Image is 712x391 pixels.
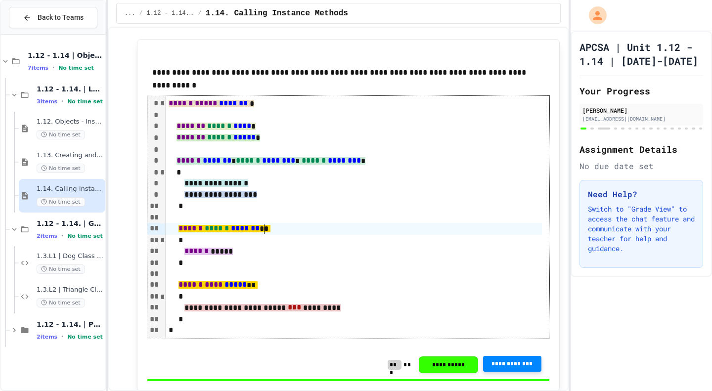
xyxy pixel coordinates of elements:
[37,298,85,307] span: No time set
[37,252,103,261] span: 1.3.L1 | Dog Class Lab
[37,197,85,207] span: No time set
[579,142,703,156] h2: Assignment Details
[139,9,142,17] span: /
[37,334,57,340] span: 2 items
[37,151,103,160] span: 1.13. Creating and Initializing Objects: Constructors
[37,98,57,105] span: 3 items
[578,4,609,27] div: My Account
[582,115,700,123] div: [EMAIL_ADDRESS][DOMAIN_NAME]
[582,106,700,115] div: [PERSON_NAME]
[37,185,103,193] span: 1.14. Calling Instance Methods
[67,334,103,340] span: No time set
[198,9,202,17] span: /
[28,65,48,71] span: 7 items
[579,160,703,172] div: No due date set
[579,84,703,98] h2: Your Progress
[67,233,103,239] span: No time set
[37,264,85,274] span: No time set
[37,118,103,126] span: 1.12. Objects - Instances of Classes
[61,97,63,105] span: •
[579,40,703,68] h1: APCSA | Unit 1.12 - 1.14 | [DATE]-[DATE]
[125,9,135,17] span: ...
[588,204,695,254] p: Switch to "Grade View" to access the chat feature and communicate with your teacher for help and ...
[61,333,63,341] span: •
[28,51,103,60] span: 1.12 - 1.14 | Objects and Instances of Classes
[38,12,84,23] span: Back to Teams
[52,64,54,72] span: •
[61,232,63,240] span: •
[37,130,85,139] span: No time set
[67,98,103,105] span: No time set
[37,233,57,239] span: 2 items
[37,85,103,93] span: 1.12 - 1.14. | Lessons and Notes
[147,9,194,17] span: 1.12 - 1.14. | Lessons and Notes
[58,65,94,71] span: No time set
[37,164,85,173] span: No time set
[37,219,103,228] span: 1.12 - 1.14. | Graded Labs
[37,320,103,329] span: 1.12 - 1.14. | Practice Labs
[206,7,348,19] span: 1.14. Calling Instance Methods
[9,7,97,28] button: Back to Teams
[588,188,695,200] h3: Need Help?
[37,286,103,294] span: 1.3.L2 | Triangle Class Lab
